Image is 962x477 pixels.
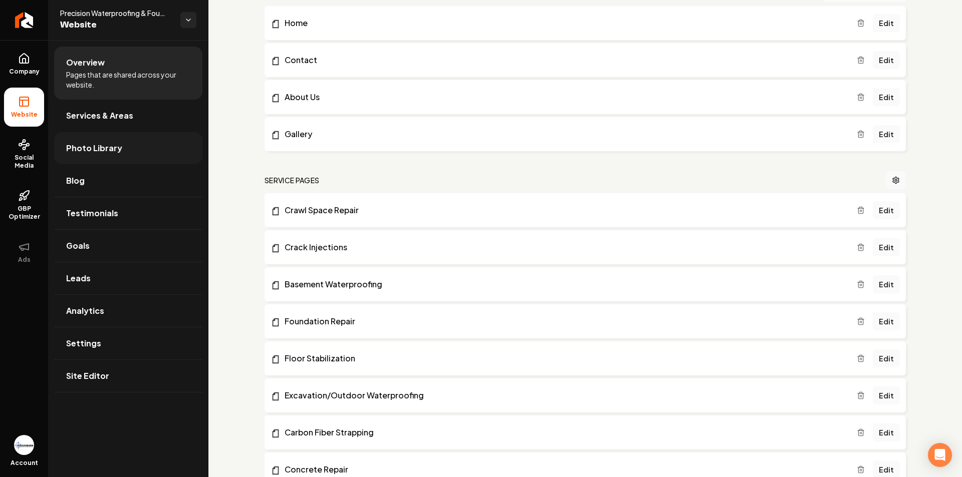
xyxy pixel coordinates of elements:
[271,128,857,140] a: Gallery
[873,312,900,330] a: Edit
[60,8,172,18] span: Precision Waterproofing & Foundation Repair
[4,45,44,84] a: Company
[54,132,202,164] a: Photo Library
[4,233,44,272] button: Ads
[271,463,857,475] a: Concrete Repair
[271,17,857,29] a: Home
[271,91,857,103] a: About Us
[271,315,857,327] a: Foundation Repair
[7,111,42,119] span: Website
[271,54,857,66] a: Contact
[873,14,900,32] a: Edit
[54,295,202,327] a: Analytics
[66,240,90,252] span: Goals
[66,57,105,69] span: Overview
[66,175,85,187] span: Blog
[873,275,900,293] a: Edit
[271,278,857,290] a: Basement Waterproofing
[873,201,900,219] a: Edit
[54,360,202,392] a: Site Editor
[66,305,104,317] span: Analytics
[873,423,900,441] a: Edit
[66,70,190,90] span: Pages that are shared across your website.
[14,435,34,455] img: Precision Waterproofing & Foundation Repair
[4,154,44,170] span: Social Media
[66,207,118,219] span: Testimonials
[54,230,202,262] a: Goals
[873,88,900,106] a: Edit
[4,182,44,229] a: GBP Optimizer
[873,51,900,69] a: Edit
[66,370,109,382] span: Site Editor
[271,389,857,401] a: Excavation/Outdoor Waterproofing
[271,204,857,216] a: Crawl Space Repair
[271,352,857,364] a: Floor Stabilization
[54,100,202,132] a: Services & Areas
[54,262,202,294] a: Leads
[66,272,91,284] span: Leads
[54,327,202,359] a: Settings
[873,386,900,404] a: Edit
[11,459,38,467] span: Account
[4,205,44,221] span: GBP Optimizer
[14,256,35,264] span: Ads
[4,131,44,178] a: Social Media
[873,125,900,143] a: Edit
[265,175,320,185] h2: Service Pages
[66,142,122,154] span: Photo Library
[873,349,900,367] a: Edit
[60,18,172,32] span: Website
[54,197,202,229] a: Testimonials
[15,12,34,28] img: Rebolt Logo
[5,68,44,76] span: Company
[271,241,857,253] a: Crack Injections
[873,238,900,256] a: Edit
[66,110,133,122] span: Services & Areas
[271,426,857,438] a: Carbon Fiber Strapping
[928,443,952,467] div: Open Intercom Messenger
[66,337,101,349] span: Settings
[14,435,34,455] button: Open user button
[54,165,202,197] a: Blog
